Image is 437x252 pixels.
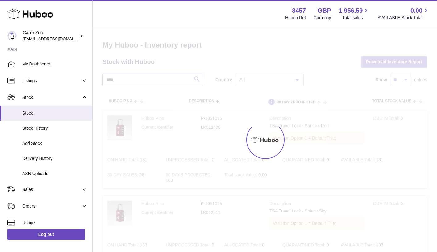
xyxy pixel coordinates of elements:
span: [EMAIL_ADDRESS][DOMAIN_NAME] [23,36,91,41]
strong: 8457 [292,6,306,15]
span: Listings [22,78,81,84]
div: Huboo Ref [285,15,306,21]
span: AVAILABLE Stock Total [377,15,430,21]
a: 0.00 AVAILABLE Stock Total [377,6,430,21]
strong: GBP [318,6,331,15]
span: 1,956.59 [339,6,363,15]
span: Orders [22,203,81,209]
a: Log out [7,229,85,240]
span: Stock [22,110,88,116]
a: 1,956.59 Total sales [339,6,370,21]
span: Add Stock [22,141,88,146]
span: Delivery History [22,156,88,162]
span: 0.00 [410,6,422,15]
span: My Dashboard [22,61,88,67]
div: Currency [314,15,331,21]
span: Sales [22,187,81,192]
span: Stock [22,94,81,100]
img: debbychu@cabinzero.com [7,31,17,40]
span: Total sales [342,15,370,21]
span: Usage [22,220,88,226]
div: Cabin Zero [23,30,78,42]
span: ASN Uploads [22,171,88,177]
span: Stock History [22,125,88,131]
